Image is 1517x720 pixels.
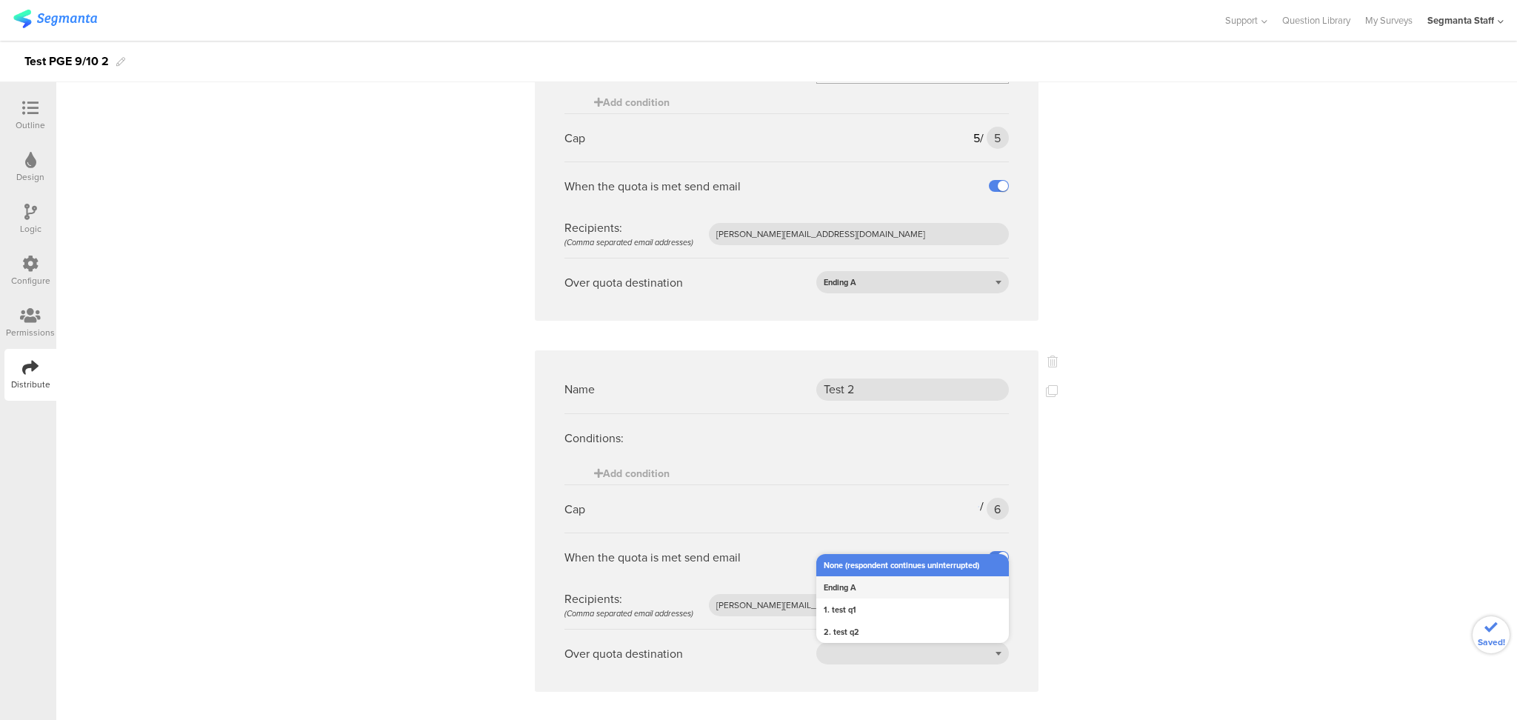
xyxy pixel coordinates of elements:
div: Conditions: [564,414,1009,462]
div: Recipients: [564,590,693,619]
div: Over quota destination [564,274,683,291]
div: When the quota is met send email [564,178,741,195]
div: Distribute [11,378,50,391]
div: Cap [564,130,585,147]
div: Outline [16,119,45,132]
input: Untitled quota [816,379,1009,401]
div: None (respondent continues uninterrupted) [816,554,1009,576]
span: Saved! [1478,636,1505,649]
div: 2. test q2 [816,621,1009,643]
div: Over quota destination [564,645,683,662]
div: Permissions [6,326,55,339]
div: Name [564,381,595,398]
span: Support [1225,13,1258,27]
div: Configure [11,274,50,287]
span: Ending A [824,276,856,288]
div: 1. test q1 [816,599,1009,621]
div: (Comma separated email addresses) [564,236,693,248]
div: Segmanta Staff [1427,13,1494,27]
span: Add condition [594,466,670,481]
div: Ending A [816,576,1009,599]
div: Cap [564,501,585,518]
span: / [980,498,984,515]
div: Design [16,170,44,184]
span: Add condition [594,95,670,110]
div: Recipients: [564,219,693,248]
div: When the quota is met send email [564,549,741,566]
div: Logic [20,222,41,236]
div: (Comma separated email addresses) [564,607,693,619]
input: you@domain.com, other@domain.com, ... [709,223,1009,245]
div: Duplicate Quota [1046,380,1058,402]
img: segmanta logo [13,10,97,28]
span: / [980,130,984,147]
span: 5 [973,130,980,147]
input: you@domain.com, other@domain.com, ... [709,594,1009,616]
div: Test PGE 9/10 2 [24,50,109,73]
